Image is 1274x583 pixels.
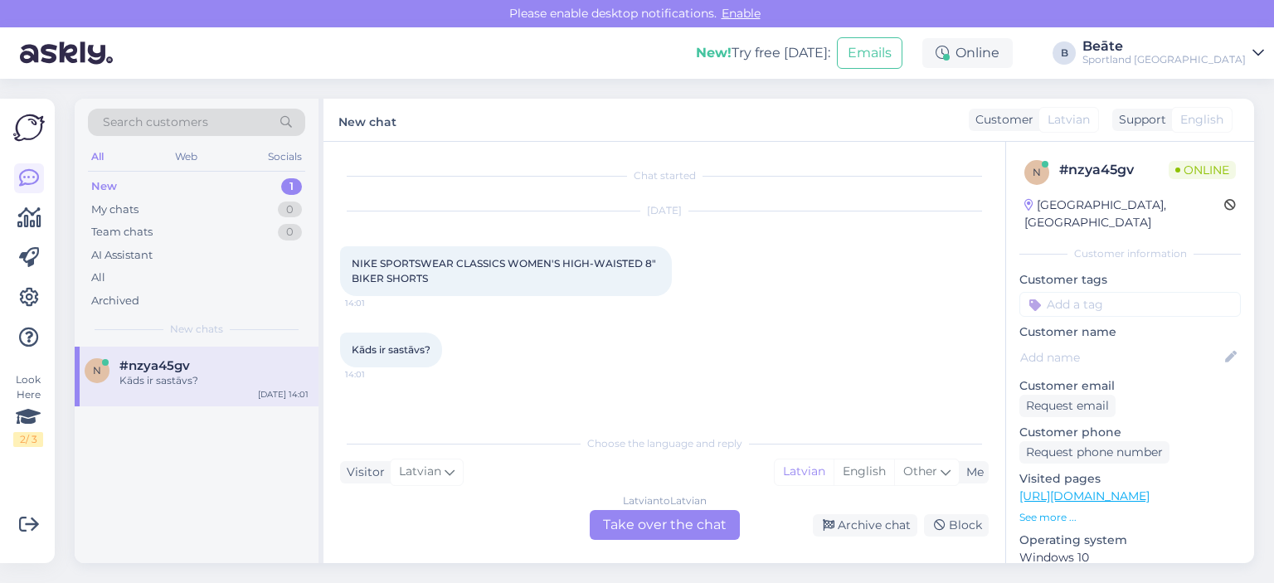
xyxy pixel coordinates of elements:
p: Operating system [1019,532,1241,549]
span: 14:01 [345,297,407,309]
input: Add name [1020,348,1222,367]
span: 14:01 [345,368,407,381]
div: 0 [278,224,302,240]
span: Latvian [1048,111,1090,129]
span: Kāds ir sastāvs? [352,343,430,356]
div: Take over the chat [590,510,740,540]
span: New chats [170,322,223,337]
span: Latvian [399,463,441,481]
div: Sportland [GEOGRAPHIC_DATA] [1082,53,1246,66]
button: Emails [837,37,902,69]
div: English [834,459,894,484]
p: See more ... [1019,510,1241,525]
div: Kāds ir sastāvs? [119,373,309,388]
div: Web [172,146,201,168]
b: New! [696,45,732,61]
p: Windows 10 [1019,549,1241,566]
div: All [91,270,105,286]
a: [URL][DOMAIN_NAME] [1019,488,1150,503]
p: Customer name [1019,323,1241,341]
div: New [91,178,117,195]
div: Beāte [1082,40,1246,53]
div: Support [1112,111,1166,129]
div: Chat started [340,168,989,183]
p: Customer phone [1019,424,1241,441]
div: Latvian to Latvian [623,493,707,508]
div: My chats [91,202,139,218]
div: Team chats [91,224,153,240]
div: Request phone number [1019,441,1169,464]
a: BeāteSportland [GEOGRAPHIC_DATA] [1082,40,1264,66]
div: Block [924,514,989,537]
div: B [1053,41,1076,65]
p: Visited pages [1019,470,1241,488]
div: AI Assistant [91,247,153,264]
img: Askly Logo [13,112,45,143]
div: All [88,146,107,168]
div: Archive chat [813,514,917,537]
p: Customer tags [1019,271,1241,289]
input: Add a tag [1019,292,1241,317]
span: Online [1169,161,1236,179]
div: Choose the language and reply [340,436,989,451]
p: Customer email [1019,377,1241,395]
div: 2 / 3 [13,432,43,447]
div: Request email [1019,395,1116,417]
span: Enable [717,6,766,21]
div: [DATE] 14:01 [258,388,309,401]
div: 1 [281,178,302,195]
div: [GEOGRAPHIC_DATA], [GEOGRAPHIC_DATA] [1024,197,1224,231]
div: Online [922,38,1013,68]
span: English [1180,111,1223,129]
span: Other [903,464,937,479]
span: NIKE SPORTSWEAR CLASSICS WOMEN'S HIGH-WAISTED 8" BIKER SHORTS [352,257,659,284]
div: Try free [DATE]: [696,43,830,63]
div: Me [960,464,984,481]
div: Archived [91,293,139,309]
div: Look Here [13,372,43,447]
label: New chat [338,109,396,131]
div: Customer [969,111,1033,129]
span: n [1033,166,1041,178]
span: #nzya45gv [119,358,190,373]
div: Socials [265,146,305,168]
div: Customer information [1019,246,1241,261]
div: [DATE] [340,203,989,218]
div: Latvian [775,459,834,484]
div: Visitor [340,464,385,481]
span: Search customers [103,114,208,131]
div: # nzya45gv [1059,160,1169,180]
div: 0 [278,202,302,218]
span: n [93,364,101,377]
